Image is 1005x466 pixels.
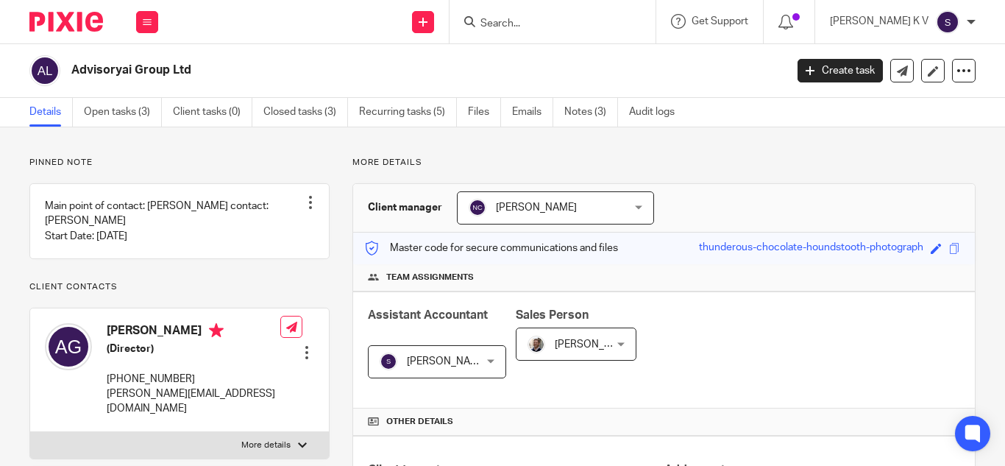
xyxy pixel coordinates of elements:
[45,323,92,370] img: svg%3E
[29,12,103,32] img: Pixie
[29,55,60,86] img: svg%3E
[173,98,252,127] a: Client tasks (0)
[107,386,280,417] p: [PERSON_NAME][EMAIL_ADDRESS][DOMAIN_NAME]
[359,98,457,127] a: Recurring tasks (5)
[107,342,280,356] h5: (Director)
[263,98,348,127] a: Closed tasks (3)
[528,336,545,353] img: Matt%20Circle.png
[368,309,488,321] span: Assistant Accountant
[386,272,474,283] span: Team assignments
[71,63,635,78] h2: Advisoryai Group Ltd
[479,18,611,31] input: Search
[352,157,976,169] p: More details
[407,356,505,367] span: [PERSON_NAME] K V
[209,323,224,338] i: Primary
[364,241,618,255] p: Master code for secure communications and files
[368,200,442,215] h3: Client manager
[241,439,291,451] p: More details
[380,353,397,370] img: svg%3E
[29,98,73,127] a: Details
[692,16,748,27] span: Get Support
[512,98,553,127] a: Emails
[29,157,330,169] p: Pinned note
[29,281,330,293] p: Client contacts
[699,240,923,257] div: thunderous-chocolate-houndstooth-photograph
[516,309,589,321] span: Sales Person
[84,98,162,127] a: Open tasks (3)
[564,98,618,127] a: Notes (3)
[107,323,280,342] h4: [PERSON_NAME]
[468,98,501,127] a: Files
[107,372,280,386] p: [PHONE_NUMBER]
[555,339,636,350] span: [PERSON_NAME]
[830,14,928,29] p: [PERSON_NAME] K V
[386,416,453,428] span: Other details
[629,98,686,127] a: Audit logs
[496,202,577,213] span: [PERSON_NAME]
[798,59,883,82] a: Create task
[936,10,959,34] img: svg%3E
[469,199,486,216] img: svg%3E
